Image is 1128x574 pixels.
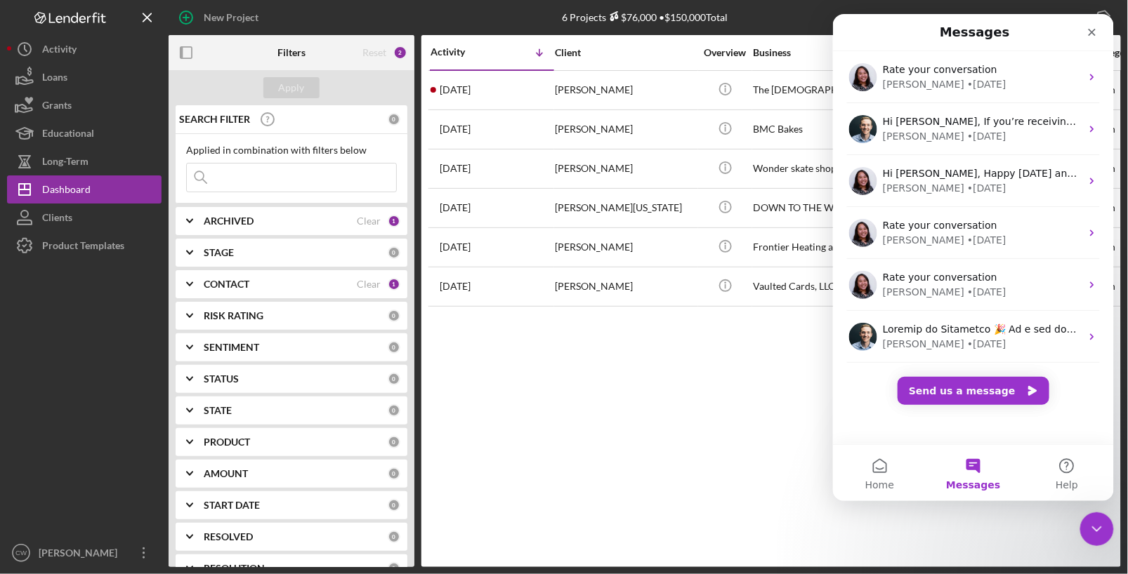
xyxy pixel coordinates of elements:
[7,175,162,203] button: Dashboard
[186,145,397,156] div: Applied in combination with filters below
[388,404,400,417] div: 0
[388,341,400,354] div: 0
[204,342,259,353] b: SENTIMENT
[388,373,400,385] div: 0
[204,310,263,321] b: RISK RATING
[179,114,250,125] b: SEARCH FILTER
[440,241,471,253] time: 2025-07-30 20:33
[1056,4,1086,32] div: Export
[440,202,471,213] time: 2025-08-05 02:39
[440,124,471,135] time: 2025-08-25 20:43
[753,268,893,305] div: Vaulted Cards, LLC
[7,232,162,260] a: Product Templates
[279,77,305,98] div: Apply
[753,229,893,266] div: Frontier Heating and Air
[431,46,492,58] div: Activity
[753,111,893,148] div: BMC Bakes
[699,47,752,58] div: Overview
[7,539,162,567] button: CW[PERSON_NAME]
[440,281,471,292] time: 2025-07-29 20:33
[204,4,258,32] div: New Project
[7,203,162,232] button: Clients
[388,436,400,448] div: 0
[169,4,273,32] button: New Project
[42,91,72,123] div: Grants
[204,247,234,258] b: STAGE
[753,189,893,227] div: DOWN TO THE WIRE
[393,46,407,60] div: 2
[555,268,695,305] div: [PERSON_NAME]
[42,147,88,179] div: Long-Term
[555,111,695,148] div: [PERSON_NAME]
[555,229,695,266] div: [PERSON_NAME]
[204,563,265,574] b: RESOLUTION
[204,500,260,511] b: START DATE
[555,189,695,227] div: [PERSON_NAME][US_STATE]
[7,63,162,91] button: Loans
[388,499,400,512] div: 0
[388,113,400,126] div: 0
[606,11,657,23] div: $76,000
[42,232,124,263] div: Product Templates
[357,279,381,290] div: Clear
[42,63,67,95] div: Loans
[204,279,249,290] b: CONTACT
[7,147,162,175] button: Long-Term
[204,215,254,227] b: ARCHIVED
[42,119,94,151] div: Educational
[7,119,162,147] button: Educational
[753,47,893,58] div: Business
[833,14,1114,501] iframe: Intercom live chat
[204,468,248,479] b: AMOUNT
[1042,4,1121,32] button: Export
[42,35,77,67] div: Activity
[388,278,400,291] div: 1
[42,203,72,235] div: Clients
[7,91,162,119] button: Grants
[440,84,471,95] time: 2025-08-25 20:52
[15,549,27,557] text: CW
[388,530,400,543] div: 0
[35,539,126,570] div: [PERSON_NAME]
[388,246,400,259] div: 0
[555,150,695,187] div: [PERSON_NAME]
[440,163,471,174] time: 2025-08-10 17:54
[7,35,162,63] button: Activity
[42,175,91,207] div: Dashboard
[277,47,306,58] b: Filters
[204,531,253,542] b: RESOLVED
[753,72,893,109] div: The [DEMOGRAPHIC_DATA]
[362,47,386,58] div: Reset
